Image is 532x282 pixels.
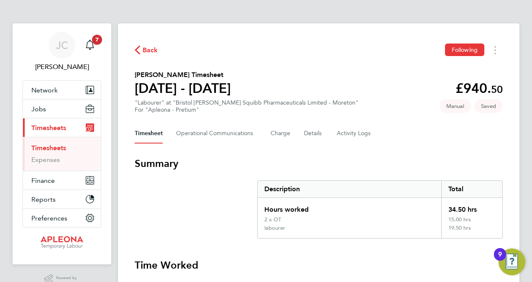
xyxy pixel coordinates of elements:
[258,198,441,216] div: Hours worked
[135,106,358,113] div: For "Apleona - Pretium"
[56,40,68,51] span: JC
[13,23,111,264] nav: Main navigation
[31,86,58,94] span: Network
[491,83,503,95] span: 50
[143,45,158,55] span: Back
[135,123,163,144] button: Timesheet
[23,100,101,118] button: Jobs
[23,190,101,208] button: Reports
[264,225,285,231] div: labourer
[258,181,441,197] div: Description
[135,70,231,80] h2: [PERSON_NAME] Timesheet
[31,156,60,164] a: Expenses
[488,44,503,56] button: Timesheets Menu
[82,32,98,59] a: 7
[135,157,503,170] h3: Summary
[23,62,101,72] span: Jackie Cheetham
[23,209,101,227] button: Preferences
[499,249,525,275] button: Open Resource Center, 9 new notifications
[31,214,67,222] span: Preferences
[445,44,484,56] button: Following
[440,99,471,113] span: This timesheet was manually created.
[304,123,323,144] button: Details
[135,80,231,97] h1: [DATE] - [DATE]
[441,216,502,225] div: 15.00 hrs
[257,180,503,238] div: Summary
[31,195,56,203] span: Reports
[23,81,101,99] button: Network
[135,99,358,113] div: "Labourer" at "Bristol [PERSON_NAME] Squibb Pharmaceuticals Limited - Moreton"
[92,35,102,45] span: 7
[23,236,101,249] a: Go to home page
[31,177,55,185] span: Finance
[135,259,503,272] h3: Time Worked
[264,216,281,223] div: 2 x OT
[31,105,46,113] span: Jobs
[23,32,101,72] a: JC[PERSON_NAME]
[271,123,291,144] button: Charge
[23,137,101,171] div: Timesheets
[23,118,101,137] button: Timesheets
[56,274,79,282] span: Powered by
[23,171,101,190] button: Finance
[441,225,502,238] div: 19.50 hrs
[135,45,158,55] button: Back
[498,254,502,265] div: 9
[455,80,503,96] app-decimal: £940.
[176,123,257,144] button: Operational Communications
[441,198,502,216] div: 34.50 hrs
[337,123,372,144] button: Activity Logs
[31,124,66,132] span: Timesheets
[474,99,503,113] span: This timesheet is Saved.
[452,46,478,54] span: Following
[441,181,502,197] div: Total
[31,144,66,152] a: Timesheets
[41,236,83,249] img: apleona-logo-retina.png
